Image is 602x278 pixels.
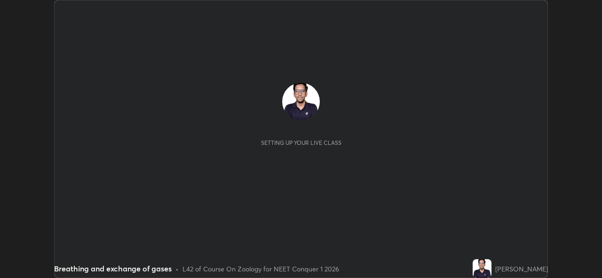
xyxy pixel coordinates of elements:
img: 0c3fe7296f8544f788c5585060e0c385.jpg [473,259,491,278]
div: Breathing and exchange of gases [54,263,172,274]
div: [PERSON_NAME] [495,264,548,274]
div: Setting up your live class [261,139,341,146]
div: L42 of Course On Zoology for NEET Conquer 1 2026 [182,264,339,274]
div: • [175,264,179,274]
img: 0c3fe7296f8544f788c5585060e0c385.jpg [282,83,320,120]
